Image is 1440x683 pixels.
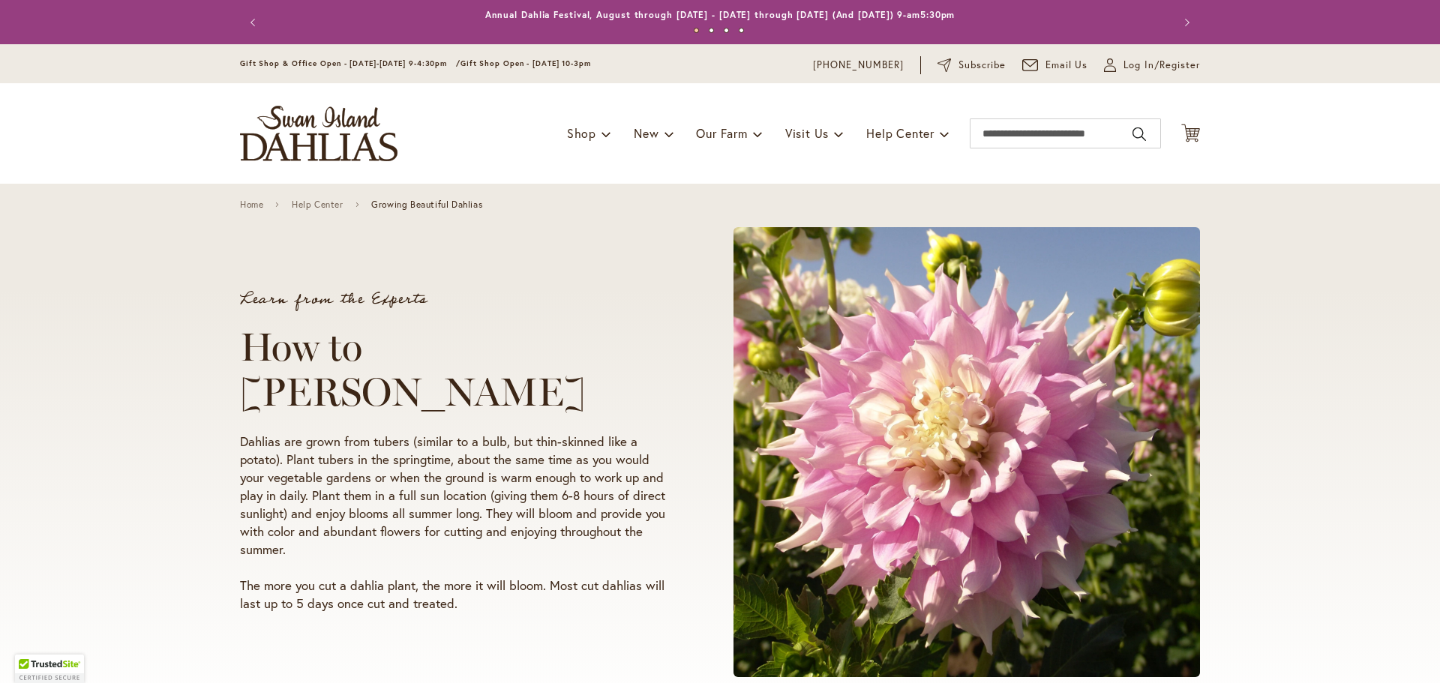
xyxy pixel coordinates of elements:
a: Subscribe [937,58,1006,73]
p: Dahlias are grown from tubers (similar to a bulb, but thin-skinned like a potato). Plant tubers i... [240,433,676,559]
button: 3 of 4 [724,28,729,33]
span: Visit Us [785,125,829,141]
button: 4 of 4 [739,28,744,33]
span: Growing Beautiful Dahlias [371,199,482,210]
button: Previous [240,7,270,37]
div: TrustedSite Certified [15,655,84,683]
a: Annual Dahlia Festival, August through [DATE] - [DATE] through [DATE] (And [DATE]) 9-am5:30pm [485,9,955,20]
span: New [634,125,658,141]
button: 1 of 4 [694,28,699,33]
p: Learn from the Experts [240,292,676,307]
span: Shop [567,125,596,141]
a: Log In/Register [1104,58,1200,73]
button: 2 of 4 [709,28,714,33]
span: Help Center [866,125,934,141]
a: store logo [240,106,397,161]
span: Log In/Register [1123,58,1200,73]
a: Email Us [1022,58,1088,73]
h1: How to [PERSON_NAME] [240,325,676,415]
span: Gift Shop Open - [DATE] 10-3pm [460,58,591,68]
button: Next [1170,7,1200,37]
span: Subscribe [958,58,1006,73]
span: Email Us [1045,58,1088,73]
a: [PHONE_NUMBER] [813,58,904,73]
span: Our Farm [696,125,747,141]
span: Gift Shop & Office Open - [DATE]-[DATE] 9-4:30pm / [240,58,460,68]
p: The more you cut a dahlia plant, the more it will bloom. Most cut dahlias will last up to 5 days ... [240,577,676,613]
a: Help Center [292,199,343,210]
a: Home [240,199,263,210]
